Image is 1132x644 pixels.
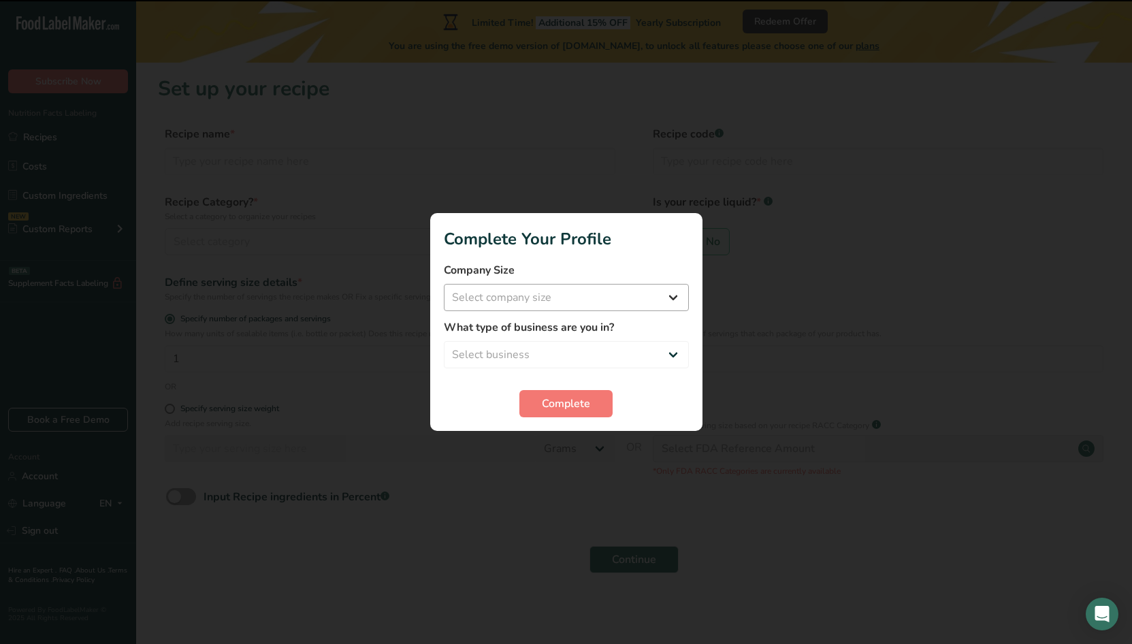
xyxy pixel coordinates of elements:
div: Open Intercom Messenger [1086,598,1118,630]
h1: Complete Your Profile [444,227,689,251]
label: Company Size [444,262,689,278]
span: Complete [542,396,590,412]
label: What type of business are you in? [444,319,689,336]
button: Complete [519,390,613,417]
